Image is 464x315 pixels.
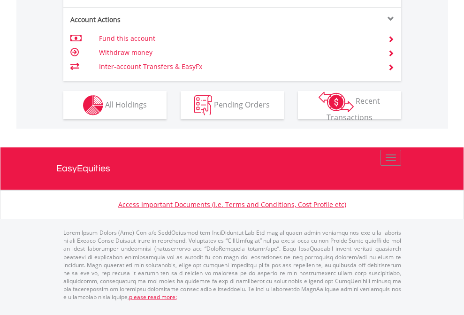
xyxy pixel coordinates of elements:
[99,60,376,74] td: Inter-account Transfers & EasyFx
[63,91,167,119] button: All Holdings
[181,91,284,119] button: Pending Orders
[63,15,232,24] div: Account Actions
[129,293,177,301] a: please read more:
[214,99,270,109] span: Pending Orders
[83,95,103,115] img: holdings-wht.png
[99,31,376,46] td: Fund this account
[298,91,401,119] button: Recent Transactions
[194,95,212,115] img: pending_instructions-wht.png
[105,99,147,109] span: All Holdings
[56,147,408,190] a: EasyEquities
[319,92,354,112] img: transactions-zar-wht.png
[118,200,346,209] a: Access Important Documents (i.e. Terms and Conditions, Cost Profile etc)
[63,229,401,301] p: Lorem Ipsum Dolors (Ame) Con a/e SeddOeiusmod tem InciDiduntut Lab Etd mag aliquaen admin veniamq...
[99,46,376,60] td: Withdraw money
